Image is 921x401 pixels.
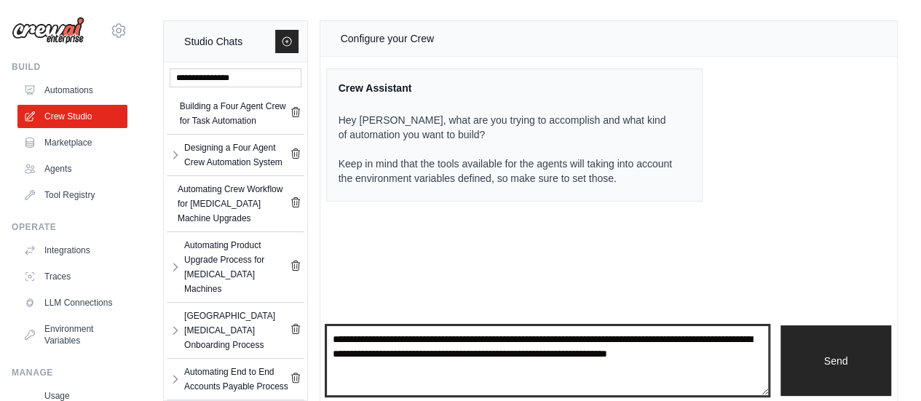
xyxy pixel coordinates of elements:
a: Integrations [17,239,127,262]
a: [GEOGRAPHIC_DATA] [MEDICAL_DATA] Onboarding Process [181,309,290,352]
a: Automating End to End Accounts Payable Process [181,365,290,394]
button: Send [780,325,891,396]
a: Building a Four Agent Crew for Task Automation [177,99,290,128]
div: Crew Assistant [339,81,673,95]
a: LLM Connections [17,291,127,314]
a: Automations [17,79,127,102]
div: Designing a Four Agent Crew Automation System [184,140,290,170]
div: Operate [12,221,127,233]
div: Building a Four Agent Crew for Task Automation [180,99,290,128]
a: Environment Variables [17,317,127,352]
div: Configure your Crew [341,30,434,47]
p: Hey [PERSON_NAME], what are you trying to accomplish and what kind of automation you want to buil... [339,113,673,186]
a: Automating Crew Workflow for [MEDICAL_DATA] Machine Upgrades [175,182,290,226]
div: Automating Product Upgrade Process for [MEDICAL_DATA] Machines [184,238,290,296]
a: Marketplace [17,131,127,154]
a: Agents [17,157,127,180]
div: Automating End to End Accounts Payable Process [184,365,290,394]
a: Crew Studio [17,105,127,128]
img: Logo [12,17,84,44]
div: Build [12,61,127,73]
a: Traces [17,265,127,288]
div: Studio Chats [184,33,242,50]
div: Automating Crew Workflow for [MEDICAL_DATA] Machine Upgrades [178,182,290,226]
div: Manage [12,367,127,378]
a: Designing a Four Agent Crew Automation System [181,140,290,170]
a: Tool Registry [17,183,127,207]
a: Automating Product Upgrade Process for [MEDICAL_DATA] Machines [181,238,290,296]
div: [GEOGRAPHIC_DATA] [MEDICAL_DATA] Onboarding Process [184,309,290,352]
